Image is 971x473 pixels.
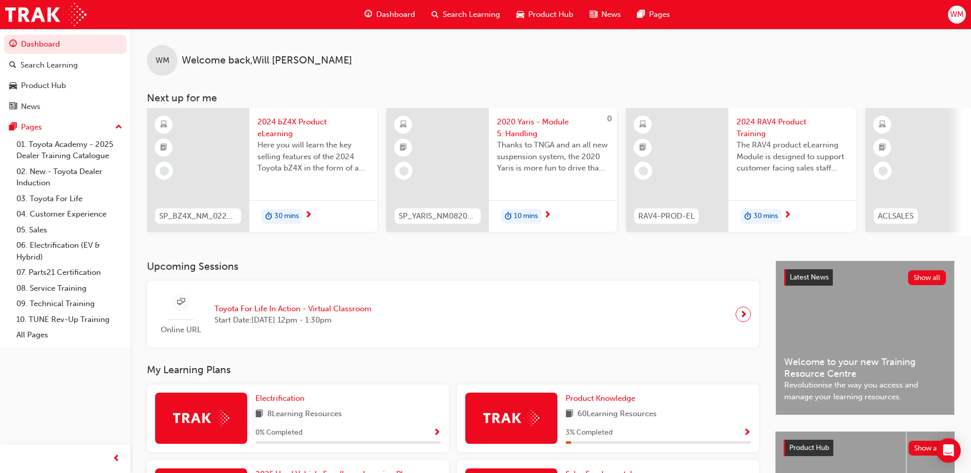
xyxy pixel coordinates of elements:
[274,210,299,222] span: 30 mins
[155,324,206,336] span: Online URL
[159,210,237,222] span: SP_BZ4X_NM_0224_EL01
[12,281,126,296] a: 08. Service Training
[356,4,423,25] a: guage-iconDashboard
[744,210,751,223] span: duration-icon
[155,289,751,340] a: Online URLToyota For Life In Action - Virtual ClassroomStart Date:[DATE] 12pm - 1:30pm
[305,211,312,220] span: next-icon
[878,166,888,176] span: learningRecordVerb_NONE-icon
[12,312,126,328] a: 10. TUNE Rev-Up Training
[637,8,645,21] span: pages-icon
[505,210,512,223] span: duration-icon
[9,102,17,112] span: news-icon
[265,210,272,223] span: duration-icon
[638,210,695,222] span: RAV4-PROD-EL
[9,123,17,132] span: pages-icon
[399,210,477,222] span: SP_YARIS_NM0820_EL_05
[879,141,886,155] span: booktick-icon
[12,164,126,191] a: 02. New - Toyota Dealer Induction
[4,118,126,137] button: Pages
[376,9,415,20] span: Dashboard
[255,427,303,439] span: 0 % Completed
[12,206,126,222] a: 04. Customer Experience
[4,97,126,116] a: News
[443,9,500,20] span: Search Learning
[4,35,126,54] a: Dashboard
[566,393,639,404] a: Product Knowledge
[173,410,229,426] img: Trak
[639,166,648,176] span: learningRecordVerb_NONE-icon
[21,80,66,92] div: Product Hub
[784,440,946,456] a: Product HubShow all
[12,238,126,265] a: 06. Electrification (EV & Hybrid)
[160,166,169,176] span: learningRecordVerb_NONE-icon
[12,222,126,238] a: 05. Sales
[160,118,167,132] span: learningResourceType_ELEARNING-icon
[784,379,946,402] span: Revolutionise the way you access and manage your learning resources.
[255,408,263,421] span: book-icon
[177,296,185,309] span: sessionType_ONLINE_URL-icon
[257,116,369,139] span: 2024 bZ4X Product eLearning
[878,210,914,222] span: ACLSALES
[737,116,848,139] span: 2024 RAV4 Product Training
[21,121,42,133] div: Pages
[12,327,126,343] a: All Pages
[950,9,964,20] span: WM
[115,121,122,134] span: up-icon
[433,428,441,438] span: Show Progress
[113,453,120,465] span: prev-icon
[948,6,966,24] button: WM
[743,426,751,439] button: Show Progress
[9,61,16,70] span: search-icon
[4,76,126,95] a: Product Hub
[147,364,759,376] h3: My Learning Plans
[581,4,629,25] a: news-iconNews
[508,4,581,25] a: car-iconProduct Hub
[639,118,646,132] span: learningResourceType_ELEARNING-icon
[753,210,778,222] span: 30 mins
[255,394,305,403] span: Electrification
[156,55,169,67] span: WM
[147,261,759,272] h3: Upcoming Sessions
[566,427,613,439] span: 3 % Completed
[639,141,646,155] span: booktick-icon
[12,191,126,207] a: 03. Toyota For Life
[4,56,126,75] a: Search Learning
[936,438,961,463] div: Open Intercom Messenger
[544,211,551,220] span: next-icon
[12,296,126,312] a: 09. Technical Training
[364,8,372,21] span: guage-icon
[267,408,342,421] span: 8 Learning Resources
[12,265,126,281] a: 07. Parts21 Certification
[607,114,612,123] span: 0
[516,8,524,21] span: car-icon
[147,108,377,232] a: SP_BZ4X_NM_0224_EL012024 bZ4X Product eLearningHere you will learn the key selling features of th...
[5,3,87,26] img: Trak
[497,116,609,139] span: 2020 Yaris - Module 5: Handling
[433,426,441,439] button: Show Progress
[629,4,678,25] a: pages-iconPages
[784,211,791,220] span: next-icon
[909,441,947,456] button: Show all
[790,273,829,282] span: Latest News
[214,314,372,326] span: Start Date: [DATE] 12pm - 1:30pm
[214,303,372,315] span: Toyota For Life In Action - Virtual Classroom
[577,408,657,421] span: 60 Learning Resources
[399,166,408,176] span: learningRecordVerb_NONE-icon
[182,55,352,67] span: Welcome back , Will [PERSON_NAME]
[9,40,17,49] span: guage-icon
[789,443,829,452] span: Product Hub
[431,8,439,21] span: search-icon
[21,101,40,113] div: News
[566,408,573,421] span: book-icon
[4,33,126,118] button: DashboardSearch LearningProduct HubNews
[400,141,407,155] span: booktick-icon
[497,139,609,174] span: Thanks to TNGA and an all new suspension system, the 2020 Yaris is more fun to drive than ever be...
[601,9,621,20] span: News
[9,81,17,91] span: car-icon
[626,108,856,232] a: RAV4-PROD-EL2024 RAV4 Product TrainingThe RAV4 product eLearning Module is designed to support cu...
[160,141,167,155] span: booktick-icon
[743,428,751,438] span: Show Progress
[649,9,670,20] span: Pages
[775,261,955,415] a: Latest NewsShow allWelcome to your new Training Resource CentreRevolutionise the way you access a...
